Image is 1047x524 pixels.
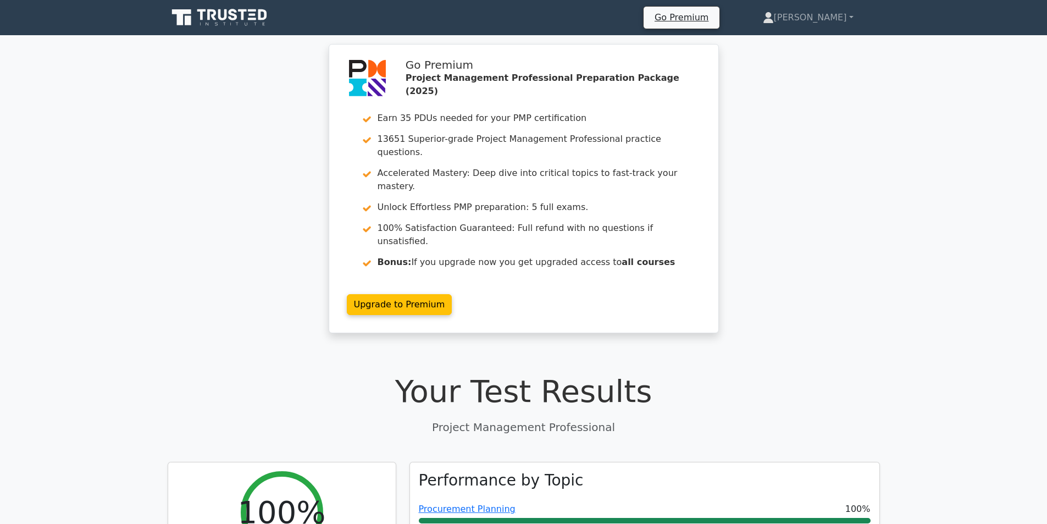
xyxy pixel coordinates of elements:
[168,419,880,435] p: Project Management Professional
[736,7,880,29] a: [PERSON_NAME]
[648,10,715,25] a: Go Premium
[419,504,516,514] a: Procurement Planning
[347,294,452,315] a: Upgrade to Premium
[419,471,584,490] h3: Performance by Topic
[168,373,880,410] h1: Your Test Results
[845,503,871,516] span: 100%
